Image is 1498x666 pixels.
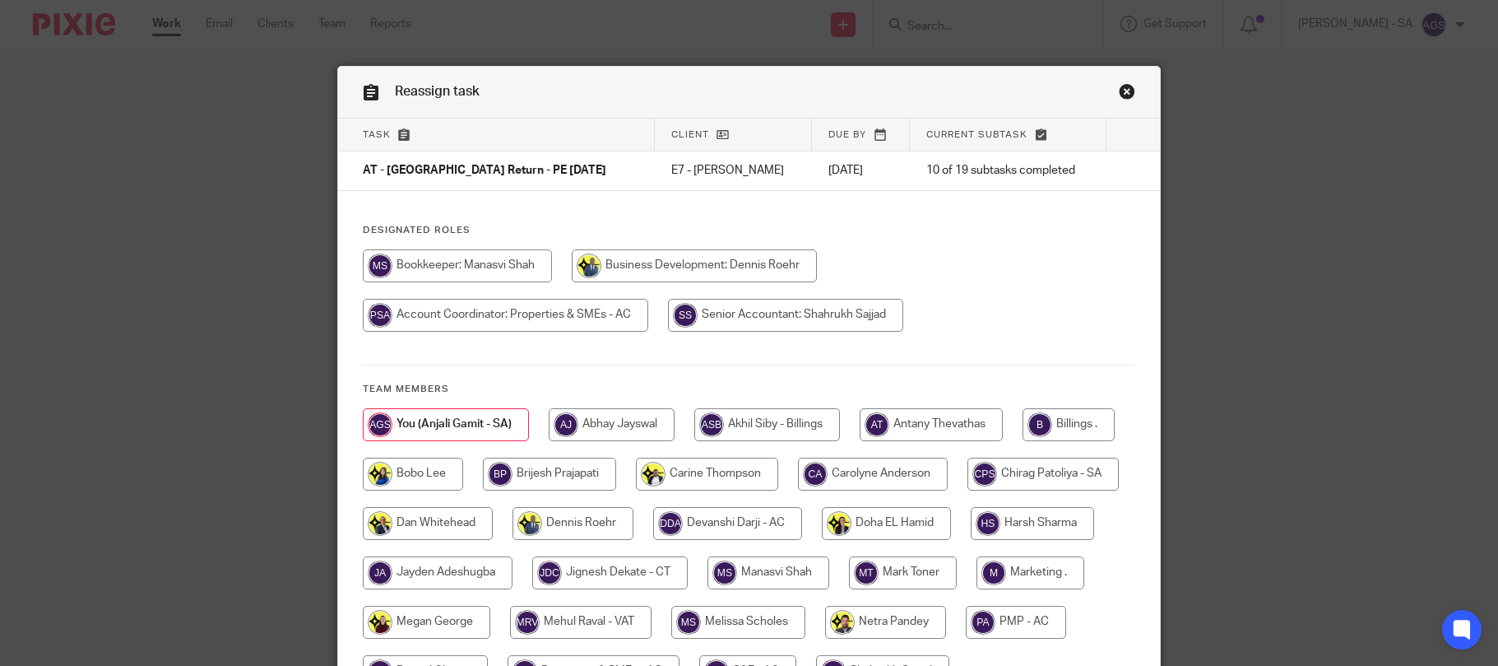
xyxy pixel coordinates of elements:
[910,151,1106,191] td: 10 of 19 subtasks completed
[926,130,1027,139] span: Current subtask
[363,130,391,139] span: Task
[1119,83,1135,105] a: Close this dialog window
[395,85,480,98] span: Reassign task
[671,130,709,139] span: Client
[671,162,795,179] p: E7 - [PERSON_NAME]
[828,162,893,179] p: [DATE]
[363,165,606,177] span: AT - [GEOGRAPHIC_DATA] Return - PE [DATE]
[363,224,1136,237] h4: Designated Roles
[828,130,866,139] span: Due by
[363,383,1136,396] h4: Team members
